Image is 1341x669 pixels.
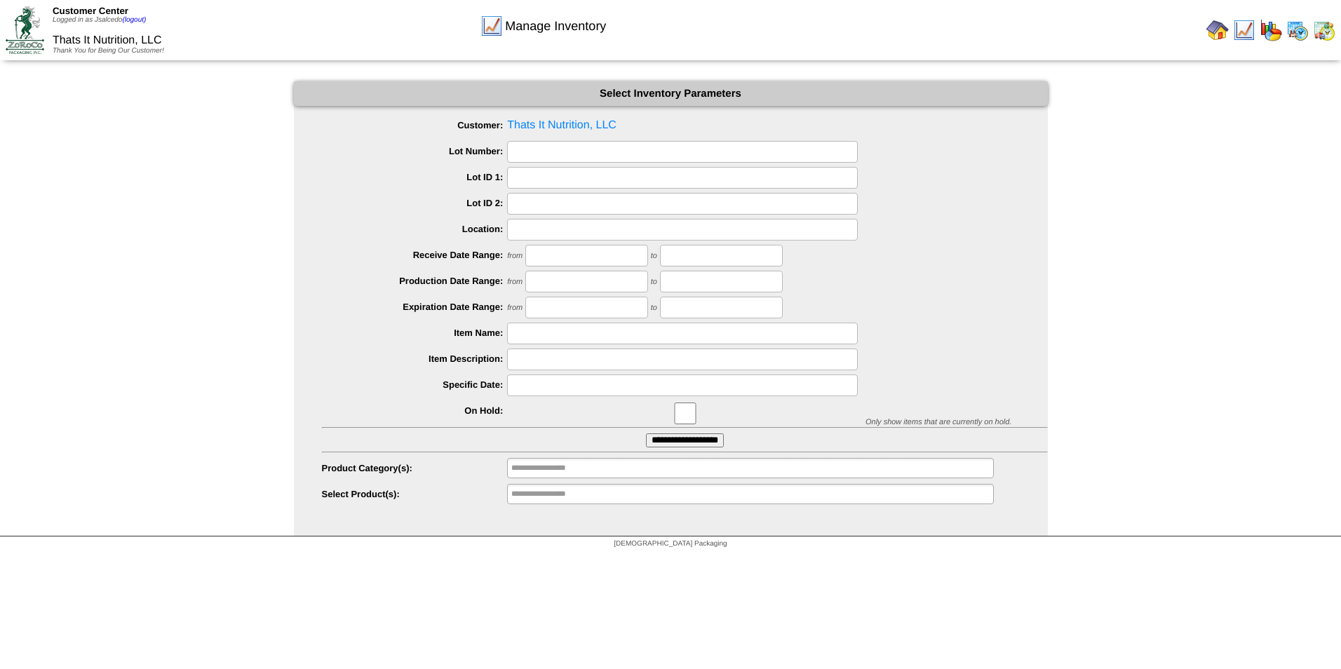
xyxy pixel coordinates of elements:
[322,405,508,416] label: On Hold:
[322,463,508,473] label: Product Category(s):
[651,252,657,260] span: to
[322,115,1048,136] span: Thats It Nutrition, LLC
[1260,19,1282,41] img: graph.gif
[322,250,508,260] label: Receive Date Range:
[1286,19,1309,41] img: calendarprod.gif
[53,34,162,46] span: Thats It Nutrition, LLC
[322,276,508,286] label: Production Date Range:
[1233,19,1255,41] img: line_graph.gif
[53,6,128,16] span: Customer Center
[505,19,606,34] span: Manage Inventory
[480,15,503,37] img: line_graph.gif
[322,146,508,156] label: Lot Number:
[322,120,508,130] label: Customer:
[294,81,1048,106] div: Select Inventory Parameters
[1206,19,1229,41] img: home.gif
[322,379,508,390] label: Specific Date:
[322,198,508,208] label: Lot ID 2:
[322,327,508,338] label: Item Name:
[322,489,508,499] label: Select Product(s):
[865,418,1011,426] span: Only show items that are currently on hold.
[322,353,508,364] label: Item Description:
[507,252,523,260] span: from
[651,278,657,286] span: to
[322,302,508,312] label: Expiration Date Range:
[1313,19,1335,41] img: calendarinout.gif
[651,304,657,312] span: to
[122,16,146,24] a: (logout)
[614,540,727,548] span: [DEMOGRAPHIC_DATA] Packaging
[322,172,508,182] label: Lot ID 1:
[507,304,523,312] span: from
[53,47,164,55] span: Thank You for Being Our Customer!
[53,16,146,24] span: Logged in as Jsalcedo
[507,278,523,286] span: from
[6,6,44,53] img: ZoRoCo_Logo(Green%26Foil)%20jpg.webp
[322,224,508,234] label: Location:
